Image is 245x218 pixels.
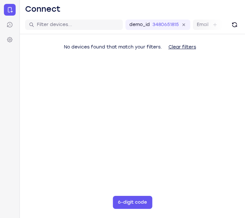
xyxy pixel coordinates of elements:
[64,44,162,50] span: No devices found that match your filters.
[163,41,201,54] button: Clear filters
[129,21,150,28] label: demo_id
[197,21,209,28] label: Email
[4,4,16,16] a: Connect
[229,20,240,30] button: Refresh
[113,196,152,209] button: 6-digit code
[4,34,16,46] a: Settings
[25,4,61,14] h1: Connect
[4,19,16,31] a: Sessions
[37,21,119,28] input: Filter devices...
